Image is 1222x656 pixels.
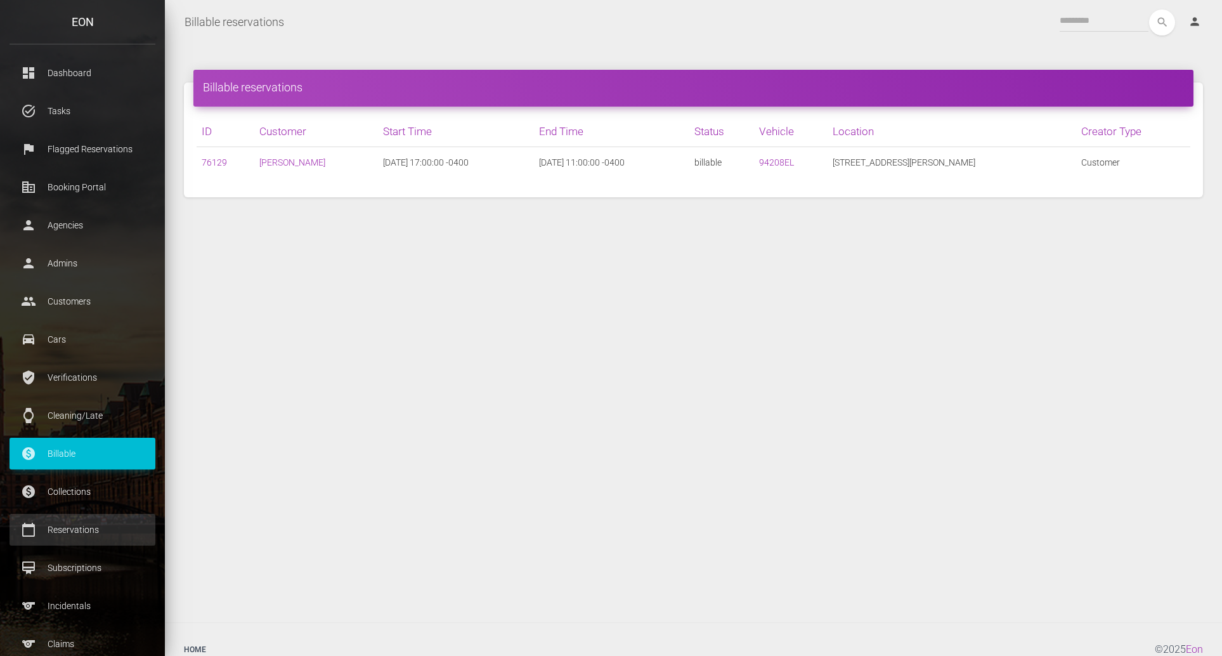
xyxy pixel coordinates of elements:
[185,6,284,38] a: Billable reservations
[10,438,155,469] a: paid Billable
[19,444,146,463] p: Billable
[19,330,146,349] p: Cars
[10,590,155,622] a: sports Incidentals
[19,482,146,501] p: Collections
[19,102,146,121] p: Tasks
[19,520,146,539] p: Reservations
[10,362,155,393] a: verified_user Verifications
[689,116,754,147] th: Status
[19,63,146,82] p: Dashboard
[19,368,146,387] p: Verifications
[10,400,155,431] a: watch Cleaning/Late
[759,157,794,167] a: 94208EL
[10,171,155,203] a: corporate_fare Booking Portal
[203,79,1184,95] h4: Billable reservations
[1076,116,1190,147] th: Creator Type
[19,558,146,577] p: Subscriptions
[10,133,155,165] a: flag Flagged Reservations
[10,57,155,89] a: dashboard Dashboard
[10,247,155,279] a: person Admins
[1188,15,1201,28] i: person
[10,552,155,584] a: card_membership Subscriptions
[10,95,155,127] a: task_alt Tasks
[19,140,146,159] p: Flagged Reservations
[754,116,827,147] th: Vehicle
[10,476,155,508] a: paid Collections
[1186,643,1203,655] a: Eon
[689,147,754,178] td: billable
[378,147,533,178] td: [DATE] 17:00:00 -0400
[534,116,689,147] th: End Time
[10,514,155,546] a: calendar_today Reservations
[19,216,146,235] p: Agencies
[19,292,146,311] p: Customers
[259,157,325,167] a: [PERSON_NAME]
[378,116,533,147] th: Start Time
[10,209,155,241] a: person Agencies
[197,116,254,147] th: ID
[1179,10,1212,35] a: person
[19,406,146,425] p: Cleaning/Late
[828,147,1076,178] td: [STREET_ADDRESS][PERSON_NAME]
[1076,147,1190,178] td: Customer
[19,178,146,197] p: Booking Portal
[19,634,146,653] p: Claims
[1149,10,1175,36] button: search
[10,285,155,317] a: people Customers
[828,116,1076,147] th: Location
[10,324,155,355] a: drive_eta Cars
[534,147,689,178] td: [DATE] 11:00:00 -0400
[19,254,146,273] p: Admins
[254,116,378,147] th: Customer
[19,596,146,615] p: Incidentals
[202,157,227,167] a: 76129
